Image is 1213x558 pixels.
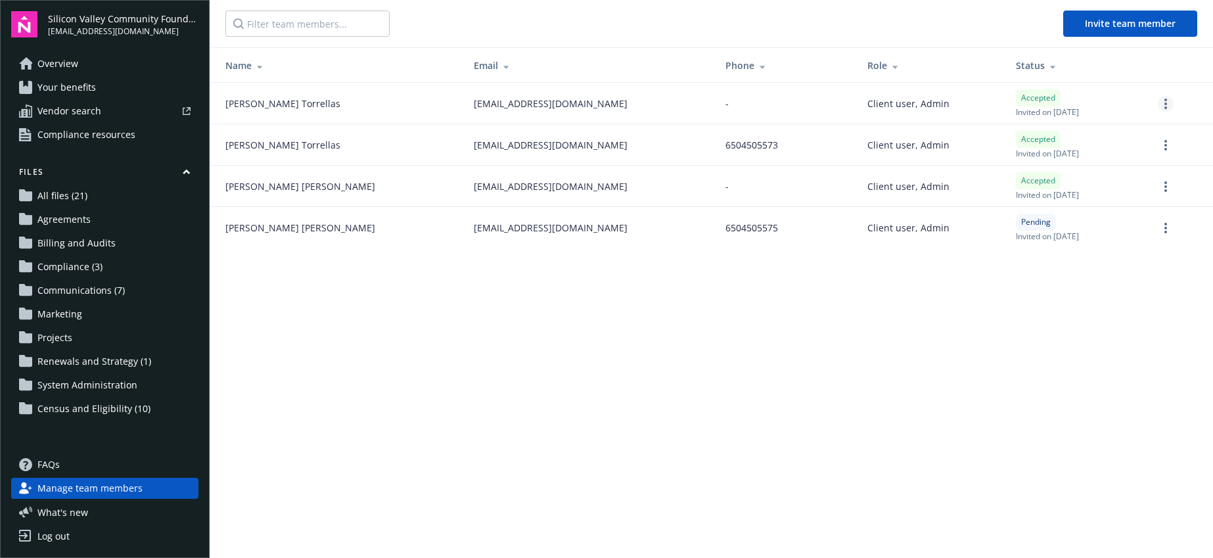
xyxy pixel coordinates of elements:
span: Your benefits [37,77,96,98]
button: Files [11,166,198,183]
span: [PERSON_NAME] [PERSON_NAME] [225,221,375,235]
a: Overview [11,53,198,74]
span: Communications (7) [37,280,125,301]
span: Accepted [1021,92,1055,104]
a: FAQs [11,454,198,475]
span: All files (21) [37,185,87,206]
span: Invited on [DATE] [1016,106,1079,118]
div: Status [1016,58,1137,72]
a: more [1158,220,1174,236]
span: [EMAIL_ADDRESS][DOMAIN_NAME] [48,26,198,37]
span: - [725,179,729,193]
span: Invited on [DATE] [1016,148,1079,159]
a: Compliance resources [11,124,198,145]
span: 6504505575 [725,221,778,235]
a: Your benefits [11,77,198,98]
span: Client user, Admin [867,221,950,235]
img: navigator-logo.svg [11,11,37,37]
span: Silicon Valley Community Foundation [48,12,198,26]
span: [EMAIL_ADDRESS][DOMAIN_NAME] [474,179,628,193]
span: 6504505573 [725,138,778,152]
span: Accepted [1021,175,1055,187]
span: Manage team members [37,478,143,499]
button: Silicon Valley Community Foundation[EMAIL_ADDRESS][DOMAIN_NAME] [48,11,198,37]
span: Compliance resources [37,124,135,145]
div: Name [225,58,453,72]
span: [EMAIL_ADDRESS][DOMAIN_NAME] [474,138,628,152]
span: Overview [37,53,78,74]
a: more [1158,137,1174,153]
a: Compliance (3) [11,256,198,277]
span: [EMAIL_ADDRESS][DOMAIN_NAME] [474,221,628,235]
a: more [1158,179,1174,195]
div: Role [867,58,995,72]
span: Client user, Admin [867,179,950,193]
span: Invited on [DATE] [1016,231,1079,242]
input: Filter team members... [225,11,390,37]
span: Census and Eligibility (10) [37,398,150,419]
span: Client user, Admin [867,97,950,110]
span: Projects [37,327,72,348]
span: Invite team member [1085,17,1176,30]
a: Manage team members [11,478,198,499]
a: Projects [11,327,198,348]
a: Communications (7) [11,280,198,301]
span: [PERSON_NAME] Torrellas [225,97,340,110]
a: Census and Eligibility (10) [11,398,198,419]
a: Vendor search [11,101,198,122]
span: Billing and Audits [37,233,116,254]
span: [EMAIL_ADDRESS][DOMAIN_NAME] [474,97,628,110]
span: Compliance (3) [37,256,103,277]
button: What's new [11,505,109,519]
a: Billing and Audits [11,233,198,254]
span: Agreements [37,209,91,230]
span: FAQs [37,454,60,475]
a: Marketing [11,304,198,325]
span: Client user, Admin [867,138,950,152]
a: more [1158,96,1174,112]
div: Email [474,58,704,72]
a: Renewals and Strategy (1) [11,351,198,372]
span: Marketing [37,304,82,325]
span: Renewals and Strategy (1) [37,351,151,372]
span: Accepted [1021,133,1055,145]
span: What ' s new [37,505,88,519]
span: [PERSON_NAME] Torrellas [225,138,340,152]
a: Agreements [11,209,198,230]
span: [PERSON_NAME] [PERSON_NAME] [225,179,375,193]
a: System Administration [11,375,198,396]
span: Pending [1021,216,1051,228]
span: Invited on [DATE] [1016,189,1079,200]
span: Vendor search [37,101,101,122]
span: - [725,97,729,110]
a: All files (21) [11,185,198,206]
div: Log out [37,526,70,547]
button: Invite team member [1063,11,1197,37]
span: System Administration [37,375,137,396]
div: Phone [725,58,846,72]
